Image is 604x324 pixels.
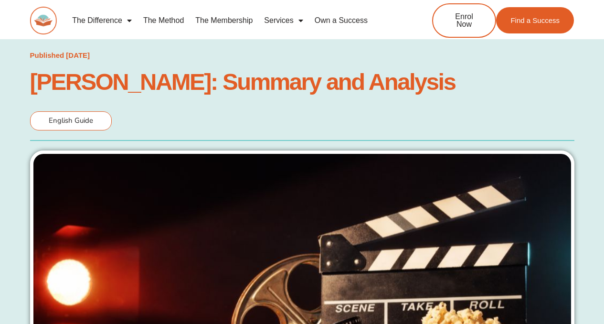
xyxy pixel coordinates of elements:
[432,3,496,38] a: Enrol Now
[66,10,401,32] nav: Menu
[30,71,574,92] h1: [PERSON_NAME]: Summary and Analysis
[510,17,560,24] span: Find a Success
[309,10,373,32] a: Own a Success
[66,10,138,32] a: The Difference
[66,51,90,59] time: [DATE]
[447,13,481,28] span: Enrol Now
[30,49,90,62] a: Published [DATE]
[496,7,574,33] a: Find a Success
[49,116,93,125] span: English Guide
[30,51,64,59] span: Published
[258,10,308,32] a: Services
[138,10,190,32] a: The Method
[190,10,258,32] a: The Membership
